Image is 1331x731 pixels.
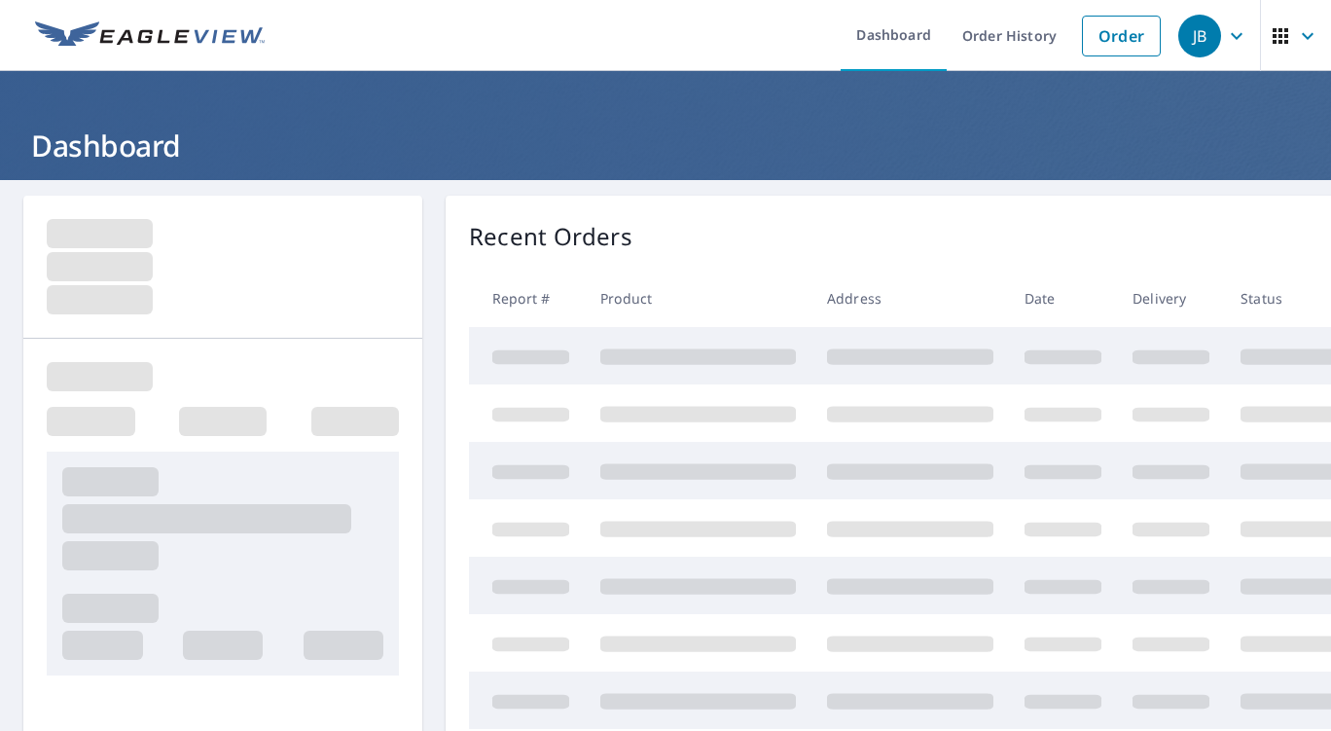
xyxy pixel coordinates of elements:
h1: Dashboard [23,126,1308,165]
th: Product [585,270,811,327]
div: JB [1178,15,1221,57]
th: Date [1009,270,1117,327]
th: Report # [469,270,585,327]
img: EV Logo [35,21,265,51]
p: Recent Orders [469,219,632,254]
a: Order [1082,16,1161,56]
th: Address [811,270,1009,327]
th: Delivery [1117,270,1225,327]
